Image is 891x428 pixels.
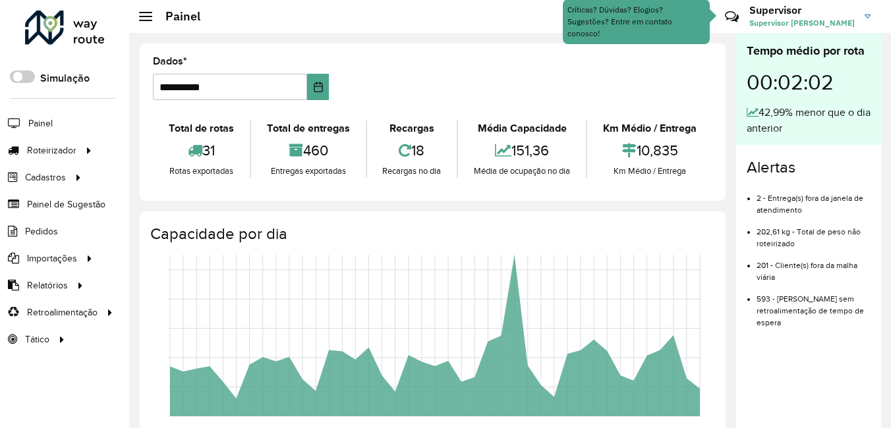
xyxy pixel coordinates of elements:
span: Roteirizador [27,144,76,157]
label: Simulação [40,70,90,86]
font: 151,36 [511,142,549,158]
font: 18 [411,142,424,158]
span: Importações [27,252,77,265]
div: Km Médio / Entrega [590,120,709,136]
font: Dados [153,55,183,67]
span: Retroalimentação [27,306,98,319]
li: 201 - Cliente(s) fora da malha viária [757,250,871,283]
div: Recargas no dia [370,165,454,178]
h2: Painel [152,9,200,24]
h4: Alertas [747,158,871,177]
div: 00:02:02 [747,60,871,105]
li: 202,61 kg - Total de peso não roteirizado [757,216,871,250]
span: Painel de Sugestão [27,198,105,211]
span: Tático [25,333,49,346]
div: Total de rotas [156,120,246,136]
span: Painel [28,117,53,130]
div: Tempo médio por rota [747,42,871,60]
div: Total de entregas [254,120,362,136]
div: Rotas exportadas [156,165,246,178]
h3: Supervisor [749,4,855,16]
span: Pedidos [25,225,58,238]
font: 42,99% menor que o dia anterior [747,107,871,134]
a: Contato Rápido [718,3,746,31]
font: 31 [202,142,215,158]
font: 460 [303,142,328,158]
li: 2 - Entrega(s) fora da janela de atendimento [757,182,871,216]
li: 593 - [PERSON_NAME] sem retroalimentação de tempo de espera [757,283,871,329]
font: 10,835 [637,142,678,158]
div: Média Capacidade [461,120,583,136]
div: Média de ocupação no dia [461,165,583,178]
div: Km Médio / Entrega [590,165,709,178]
span: Relatórios [27,279,68,292]
h4: Capacidade por dia [150,225,712,244]
div: Entregas exportadas [254,165,362,178]
span: Supervisor [PERSON_NAME] [749,17,855,29]
div: Recargas [370,120,454,136]
button: Escolha a data [307,74,329,100]
span: Cadastros [25,171,66,184]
